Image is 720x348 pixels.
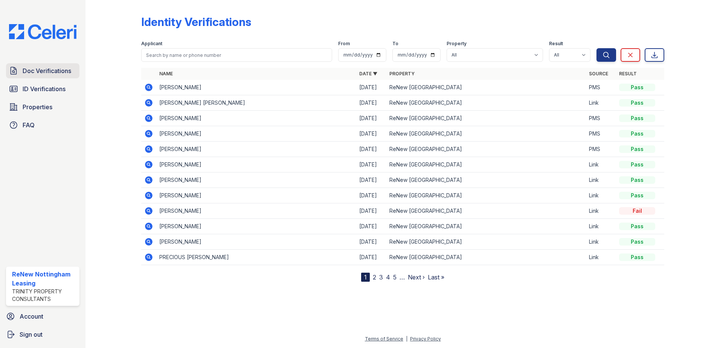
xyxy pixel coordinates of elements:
[156,203,356,219] td: [PERSON_NAME]
[586,95,616,111] td: Link
[386,142,586,157] td: ReNew [GEOGRAPHIC_DATA]
[386,234,586,250] td: ReNew [GEOGRAPHIC_DATA]
[586,188,616,203] td: Link
[586,80,616,95] td: PMS
[20,330,43,339] span: Sign out
[586,172,616,188] td: Link
[359,71,377,76] a: Date ▼
[356,80,386,95] td: [DATE]
[356,203,386,219] td: [DATE]
[156,188,356,203] td: [PERSON_NAME]
[156,157,356,172] td: [PERSON_NAME]
[159,71,173,76] a: Name
[141,41,162,47] label: Applicant
[156,95,356,111] td: [PERSON_NAME] [PERSON_NAME]
[389,71,415,76] a: Property
[589,71,608,76] a: Source
[410,336,441,342] a: Privacy Policy
[619,238,655,246] div: Pass
[619,192,655,199] div: Pass
[141,48,332,62] input: Search by name or phone number
[549,41,563,47] label: Result
[356,142,386,157] td: [DATE]
[373,273,376,281] a: 2
[20,312,43,321] span: Account
[619,253,655,261] div: Pass
[361,273,370,282] div: 1
[356,111,386,126] td: [DATE]
[356,172,386,188] td: [DATE]
[365,336,403,342] a: Terms of Service
[6,63,79,78] a: Doc Verifications
[156,80,356,95] td: [PERSON_NAME]
[23,84,66,93] span: ID Verifications
[156,172,356,188] td: [PERSON_NAME]
[356,126,386,142] td: [DATE]
[356,188,386,203] td: [DATE]
[393,273,397,281] a: 5
[619,145,655,153] div: Pass
[619,99,655,107] div: Pass
[386,250,586,265] td: ReNew [GEOGRAPHIC_DATA]
[619,114,655,122] div: Pass
[386,95,586,111] td: ReNew [GEOGRAPHIC_DATA]
[386,80,586,95] td: ReNew [GEOGRAPHIC_DATA]
[379,273,383,281] a: 3
[12,288,76,303] div: Trinity Property Consultants
[12,270,76,288] div: ReNew Nottingham Leasing
[386,188,586,203] td: ReNew [GEOGRAPHIC_DATA]
[586,111,616,126] td: PMS
[619,161,655,168] div: Pass
[386,219,586,234] td: ReNew [GEOGRAPHIC_DATA]
[619,207,655,215] div: Fail
[156,142,356,157] td: [PERSON_NAME]
[23,121,35,130] span: FAQ
[386,172,586,188] td: ReNew [GEOGRAPHIC_DATA]
[392,41,398,47] label: To
[3,327,82,342] a: Sign out
[447,41,467,47] label: Property
[619,71,637,76] a: Result
[356,250,386,265] td: [DATE]
[586,234,616,250] td: Link
[3,24,82,39] img: CE_Logo_Blue-a8612792a0a2168367f1c8372b55b34899dd931a85d93a1a3d3e32e68fde9ad4.png
[586,203,616,219] td: Link
[23,66,71,75] span: Doc Verifications
[141,15,251,29] div: Identity Verifications
[386,273,390,281] a: 4
[586,142,616,157] td: PMS
[408,273,425,281] a: Next ›
[6,118,79,133] a: FAQ
[156,111,356,126] td: [PERSON_NAME]
[338,41,350,47] label: From
[356,95,386,111] td: [DATE]
[156,126,356,142] td: [PERSON_NAME]
[619,130,655,137] div: Pass
[428,273,444,281] a: Last »
[6,81,79,96] a: ID Verifications
[586,250,616,265] td: Link
[619,223,655,230] div: Pass
[156,219,356,234] td: [PERSON_NAME]
[400,273,405,282] span: …
[156,234,356,250] td: [PERSON_NAME]
[356,157,386,172] td: [DATE]
[386,203,586,219] td: ReNew [GEOGRAPHIC_DATA]
[23,102,52,111] span: Properties
[586,126,616,142] td: PMS
[356,234,386,250] td: [DATE]
[586,219,616,234] td: Link
[386,111,586,126] td: ReNew [GEOGRAPHIC_DATA]
[586,157,616,172] td: Link
[3,309,82,324] a: Account
[406,336,407,342] div: |
[356,219,386,234] td: [DATE]
[619,176,655,184] div: Pass
[386,157,586,172] td: ReNew [GEOGRAPHIC_DATA]
[6,99,79,114] a: Properties
[619,84,655,91] div: Pass
[156,250,356,265] td: PRECIOUS [PERSON_NAME]
[386,126,586,142] td: ReNew [GEOGRAPHIC_DATA]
